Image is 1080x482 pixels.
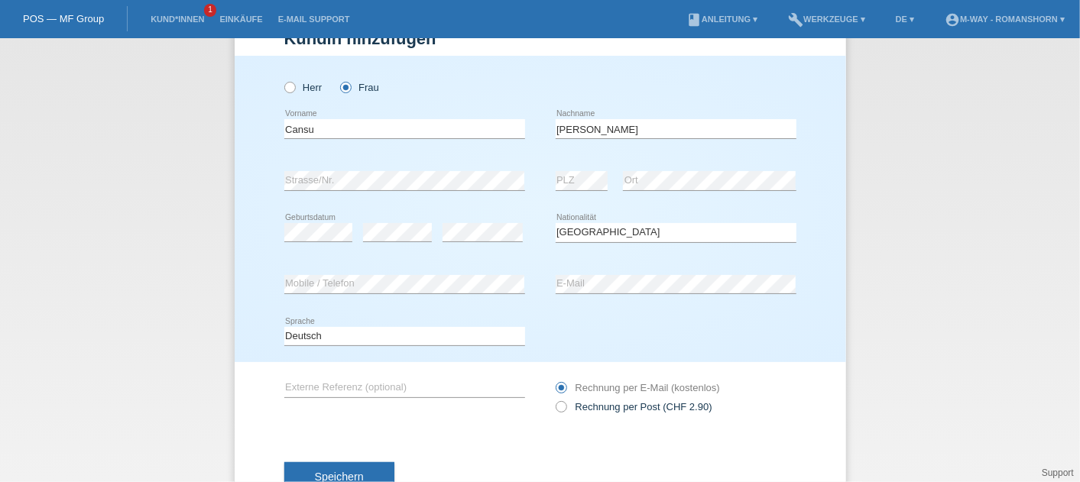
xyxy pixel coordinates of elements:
[23,13,104,24] a: POS — MF Group
[780,15,873,24] a: buildWerkzeuge ▾
[788,12,803,27] i: build
[143,15,212,24] a: Kund*innen
[1042,467,1074,478] a: Support
[284,29,796,48] h1: Kundin hinzufügen
[686,12,702,27] i: book
[556,401,566,420] input: Rechnung per Post (CHF 2.90)
[212,15,270,24] a: Einkäufe
[271,15,358,24] a: E-Mail Support
[937,15,1072,24] a: account_circlem-way - Romanshorn ▾
[556,382,720,393] label: Rechnung per E-Mail (kostenlos)
[556,382,566,401] input: Rechnung per E-Mail (kostenlos)
[284,82,294,92] input: Herr
[888,15,922,24] a: DE ▾
[340,82,350,92] input: Frau
[204,4,216,17] span: 1
[340,82,379,93] label: Frau
[556,401,712,412] label: Rechnung per Post (CHF 2.90)
[284,82,323,93] label: Herr
[679,15,765,24] a: bookAnleitung ▾
[945,12,960,27] i: account_circle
